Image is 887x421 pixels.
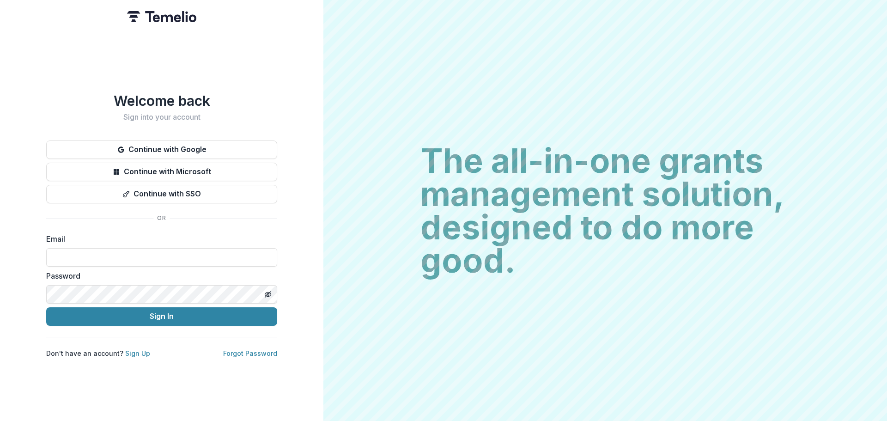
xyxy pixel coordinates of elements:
button: Continue with Microsoft [46,163,277,181]
p: Don't have an account? [46,348,150,358]
img: Temelio [127,11,196,22]
h2: Sign into your account [46,113,277,122]
button: Toggle password visibility [261,287,275,302]
a: Forgot Password [223,349,277,357]
button: Sign In [46,307,277,326]
button: Continue with Google [46,140,277,159]
label: Password [46,270,272,281]
button: Continue with SSO [46,185,277,203]
label: Email [46,233,272,244]
h1: Welcome back [46,92,277,109]
a: Sign Up [125,349,150,357]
